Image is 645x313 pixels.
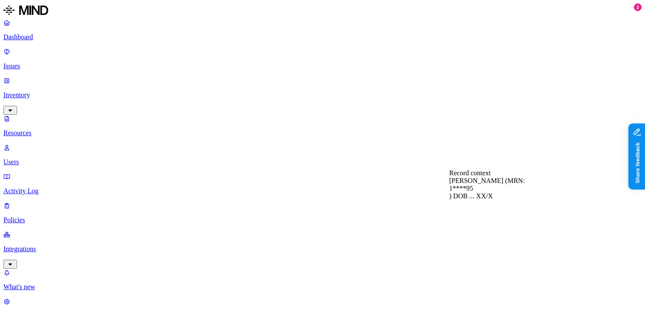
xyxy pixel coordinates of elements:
[3,62,642,70] p: Issues
[3,33,642,41] p: Dashboard
[3,91,642,99] p: Inventory
[3,158,642,166] p: Users
[3,216,642,224] p: Policies
[3,283,642,291] p: What's new
[634,3,642,11] div: 2
[3,245,642,253] p: Integrations
[3,129,642,137] p: Resources
[3,3,48,17] img: MIND
[3,187,642,195] p: Activity Log
[449,169,525,177] div: Record context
